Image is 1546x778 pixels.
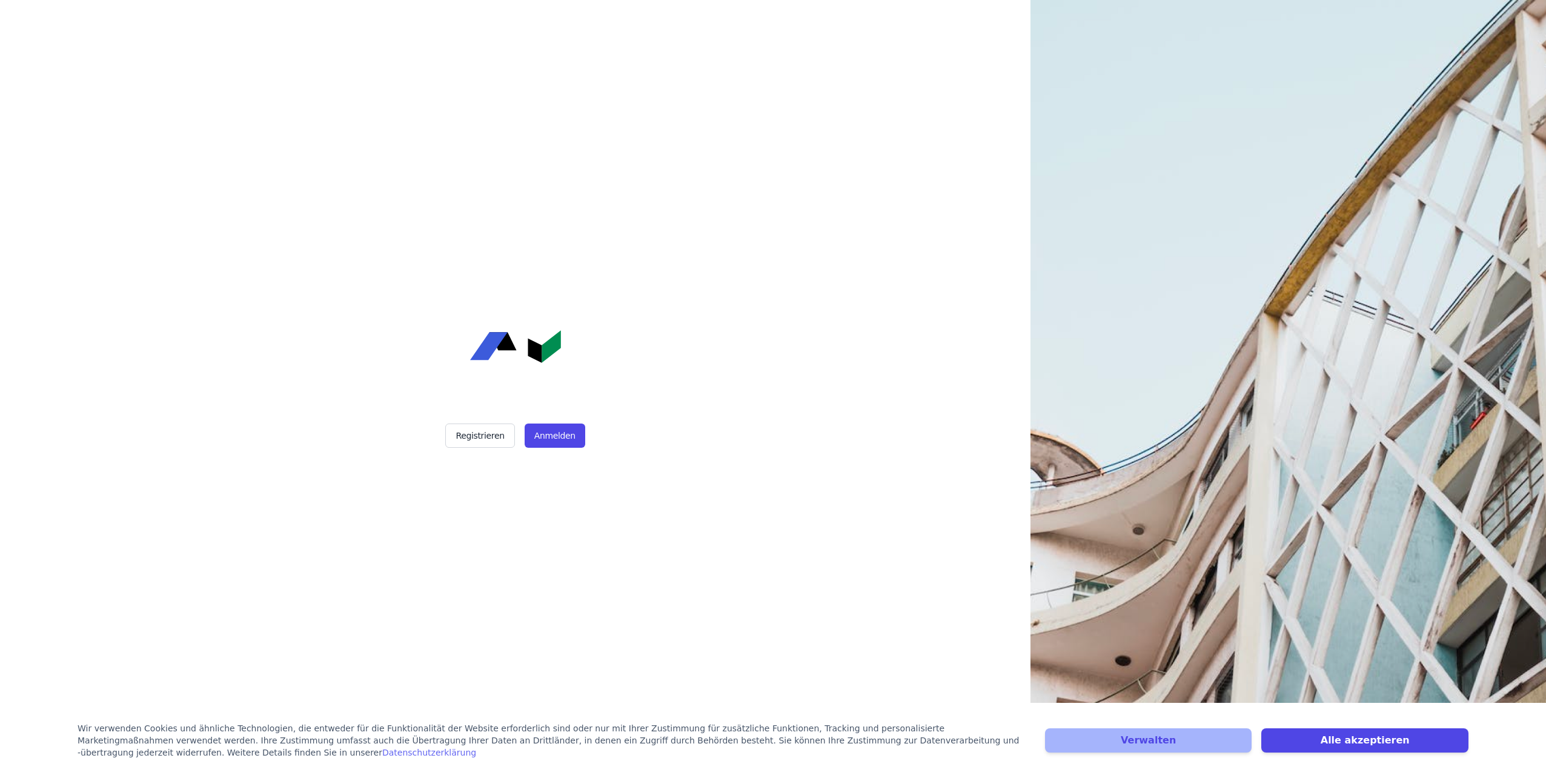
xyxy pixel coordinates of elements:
a: Datenschutzerklärung [382,748,476,757]
button: Anmelden [525,424,585,448]
button: Registrieren [445,424,514,448]
div: Wir verwenden Cookies und ähnliche Technologien, die entweder für die Funktionalität der Website ... [78,722,1030,759]
button: Alle akzeptieren [1261,728,1468,753]
button: Verwalten [1045,728,1252,753]
img: Concular [470,330,561,363]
